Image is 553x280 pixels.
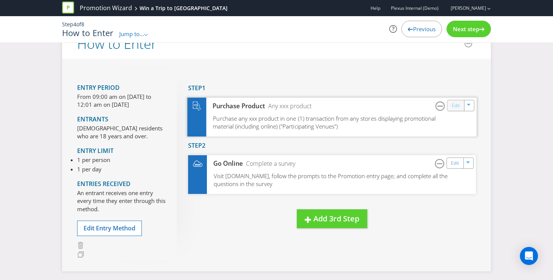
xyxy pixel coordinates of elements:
[62,28,114,37] h1: How to Enter
[77,93,166,109] p: From 09:00 am on [DATE] to 12:01 am on [DATE]
[76,21,81,28] span: of
[214,172,448,188] span: Visit [DOMAIN_NAME], follow the prompts to the Promotion entry page; and complete all the questio...
[80,4,132,12] a: Promotion Wizard
[77,156,110,164] li: 1 per person
[77,36,156,51] h2: How to Enter
[77,116,166,123] h4: Entrants
[77,221,142,236] button: Edit Entry Method
[84,224,135,232] span: Edit Entry Method
[77,147,114,155] span: Entry Limit
[188,141,202,150] span: Step
[140,5,228,12] div: Win a Trip to [GEOGRAPHIC_DATA]
[77,189,166,213] p: An entrant receives one entry every time they enter through this method.
[73,21,76,28] span: 4
[77,165,110,173] li: 1 per day
[243,159,295,168] div: Complete a survey
[188,84,202,92] span: Step
[77,124,166,141] p: [DEMOGRAPHIC_DATA] residents who are 18 years and over.
[202,141,205,150] span: 2
[452,101,460,110] a: Edit
[213,114,436,130] span: Purchase any xxx product in one (1) transaction from any stores displaying promotional material (...
[81,21,84,28] span: 8
[202,84,205,92] span: 1
[520,247,538,265] div: Open Intercom Messenger
[207,159,243,168] div: Go Online
[265,102,312,110] div: Any xxx product
[297,209,367,229] button: Add 3rd Step
[371,5,380,11] a: Help
[451,159,459,168] a: Edit
[453,25,479,33] span: Next step
[62,21,73,28] span: Step
[119,30,144,38] span: Jump to...
[391,5,439,11] span: Plexus Internal (Demo)
[313,213,359,224] span: Add 3rd Step
[206,102,265,110] div: Purchase Product
[443,5,486,11] a: [PERSON_NAME]
[413,25,436,33] span: Previous
[77,181,166,188] h4: Entries Received
[77,83,120,92] span: Entry Period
